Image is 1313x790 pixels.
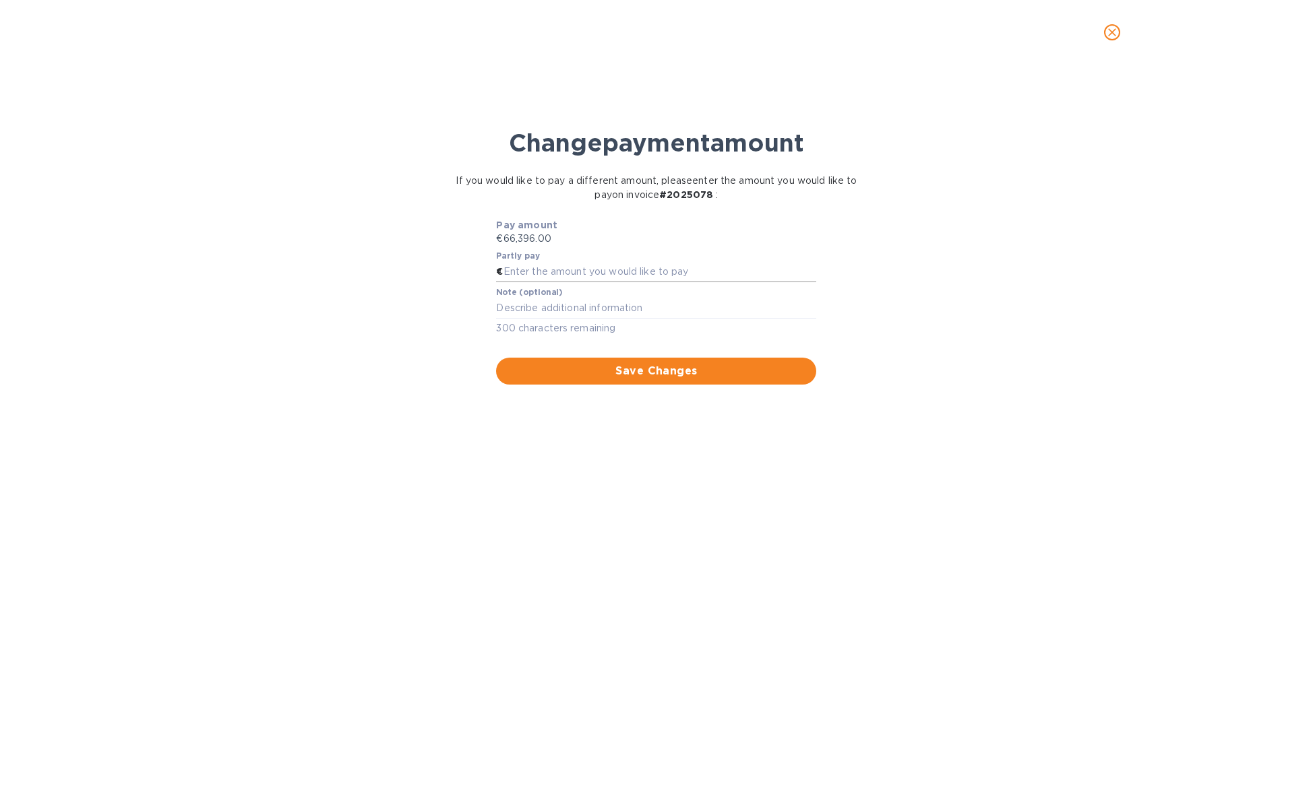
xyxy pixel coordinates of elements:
[452,174,861,202] p: If you would like to pay a different amount, please enter the amount you would like to pay on inv...
[507,363,805,379] span: Save Changes
[659,189,713,200] b: # 2025078
[496,253,541,261] label: Partly pay
[1096,16,1128,48] button: close
[496,220,557,230] b: Pay amount
[496,288,562,296] label: Note (optional)
[503,262,817,282] input: Enter the amount you would like to pay
[496,232,816,246] p: €66,396.00
[496,321,816,336] p: 300 characters remaining
[509,128,804,158] b: Change payment amount
[496,358,816,385] button: Save Changes
[496,262,503,282] div: €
